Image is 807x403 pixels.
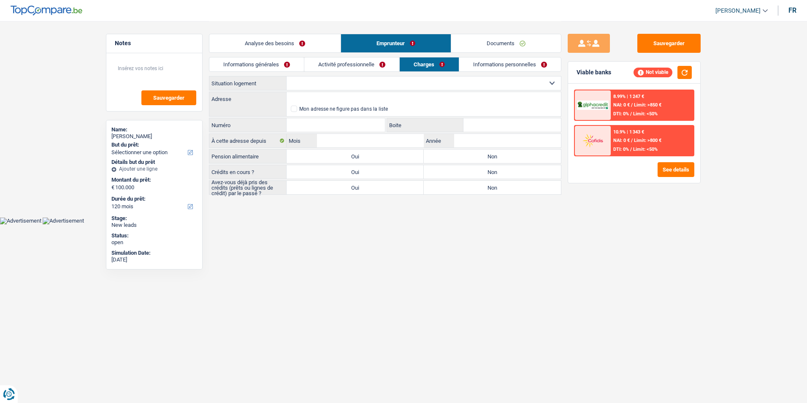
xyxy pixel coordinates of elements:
div: Viable banks [577,69,611,76]
div: fr [788,6,796,14]
div: 10.9% | 1 343 € [613,129,644,135]
a: Analyse des besoins [209,34,341,52]
label: Oui [287,181,424,194]
div: Détails but du prêt [111,159,197,166]
h5: Notes [115,40,194,47]
label: À cette adresse depuis [209,134,287,147]
input: AAAA [454,134,561,147]
label: Situation logement [209,76,287,90]
input: MM [317,134,424,147]
span: / [630,147,632,152]
label: Mois [287,134,317,147]
span: DTI: 0% [613,147,629,152]
label: Oui [287,150,424,163]
a: [PERSON_NAME] [709,4,768,18]
label: Crédits en cours ? [209,165,287,179]
img: Cofidis [577,133,608,148]
div: New leads [111,222,197,229]
div: Status: [111,232,197,239]
button: Sauvegarder [637,34,701,53]
label: Pension alimentaire [209,150,287,163]
img: TopCompare Logo [11,5,82,16]
label: Numéro [209,118,287,132]
a: Documents [451,34,561,52]
label: Oui [287,165,424,179]
img: AlphaCredit [577,101,608,110]
label: But du prêt: [111,142,195,148]
span: NAI: 0 € [613,102,630,108]
span: / [631,102,633,108]
span: Limit: >850 € [634,102,661,108]
div: Mon adresse ne figure pas dans la liste [299,106,388,112]
a: Charges [400,57,459,71]
span: € [111,184,114,191]
div: Not viable [634,68,672,77]
label: Adresse [209,92,287,106]
label: Non [424,165,561,179]
span: Limit: >800 € [634,138,661,143]
div: Simulation Date: [111,250,197,256]
span: DTI: 0% [613,111,629,117]
div: [DATE] [111,256,197,263]
div: Stage: [111,215,197,222]
span: / [630,111,632,117]
label: Durée du prêt: [111,196,195,202]
span: Sauvegarder [153,95,184,101]
img: Advertisement [43,218,84,224]
div: 8.99% | 1 247 € [613,94,644,99]
a: Informations générales [209,57,304,71]
a: Emprunteur [341,34,451,52]
a: Informations personnelles [459,57,561,71]
label: Montant du prêt: [111,177,195,183]
input: Sélectionnez votre adresse dans la barre de recherche [287,92,561,106]
label: Année [424,134,454,147]
div: open [111,239,197,246]
label: Non [424,150,561,163]
div: [PERSON_NAME] [111,133,197,140]
div: Name: [111,126,197,133]
button: See details [658,162,694,177]
label: Non [424,181,561,194]
div: Ajouter une ligne [111,166,197,172]
label: Avez-vous déjà pris des crédits (prêts ou lignes de crédit) par le passé ? [209,181,287,194]
a: Activité professionnelle [304,57,399,71]
span: Limit: <50% [633,147,658,152]
label: Boite [387,118,464,132]
span: [PERSON_NAME] [715,7,761,14]
span: / [631,138,633,143]
span: Limit: <50% [633,111,658,117]
button: Sauvegarder [141,90,196,105]
span: NAI: 0 € [613,138,630,143]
